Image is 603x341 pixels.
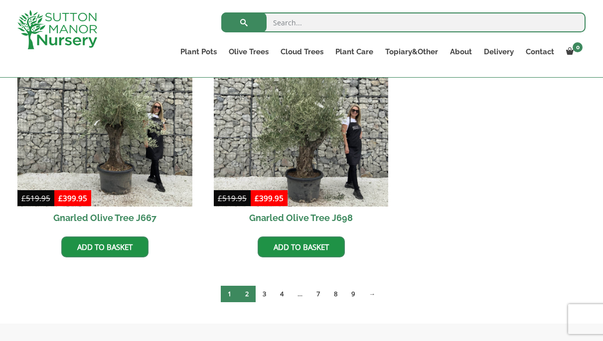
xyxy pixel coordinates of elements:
[444,45,478,59] a: About
[309,286,327,302] a: Page 7
[258,236,345,257] a: Add to basket: “Gnarled Olive Tree J698”
[478,45,520,59] a: Delivery
[21,193,50,203] bdi: 519.95
[17,207,192,229] h2: Gnarled Olive Tree J667
[344,286,362,302] a: Page 9
[329,45,379,59] a: Plant Care
[17,32,192,207] img: Gnarled Olive Tree J667
[221,12,586,32] input: Search...
[238,286,256,302] a: Page 2
[275,45,329,59] a: Cloud Trees
[214,207,389,229] h2: Gnarled Olive Tree J698
[214,32,389,229] a: Sale! Gnarled Olive Tree J698
[17,10,97,49] img: logo
[218,193,222,203] span: £
[379,45,444,59] a: Topiary&Other
[273,286,291,302] a: Page 4
[362,286,382,302] a: →
[214,32,389,207] img: Gnarled Olive Tree J698
[256,286,273,302] a: Page 3
[291,286,309,302] span: …
[174,45,223,59] a: Plant Pots
[560,45,586,59] a: 0
[58,193,63,203] span: £
[221,286,238,302] span: Page 1
[17,285,586,306] nav: Product Pagination
[327,286,344,302] a: Page 8
[520,45,560,59] a: Contact
[61,236,149,257] a: Add to basket: “Gnarled Olive Tree J667”
[255,193,284,203] bdi: 399.95
[223,45,275,59] a: Olive Trees
[58,193,87,203] bdi: 399.95
[218,193,247,203] bdi: 519.95
[255,193,259,203] span: £
[21,193,26,203] span: £
[17,32,192,229] a: Sale! Gnarled Olive Tree J667
[573,42,583,52] span: 0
